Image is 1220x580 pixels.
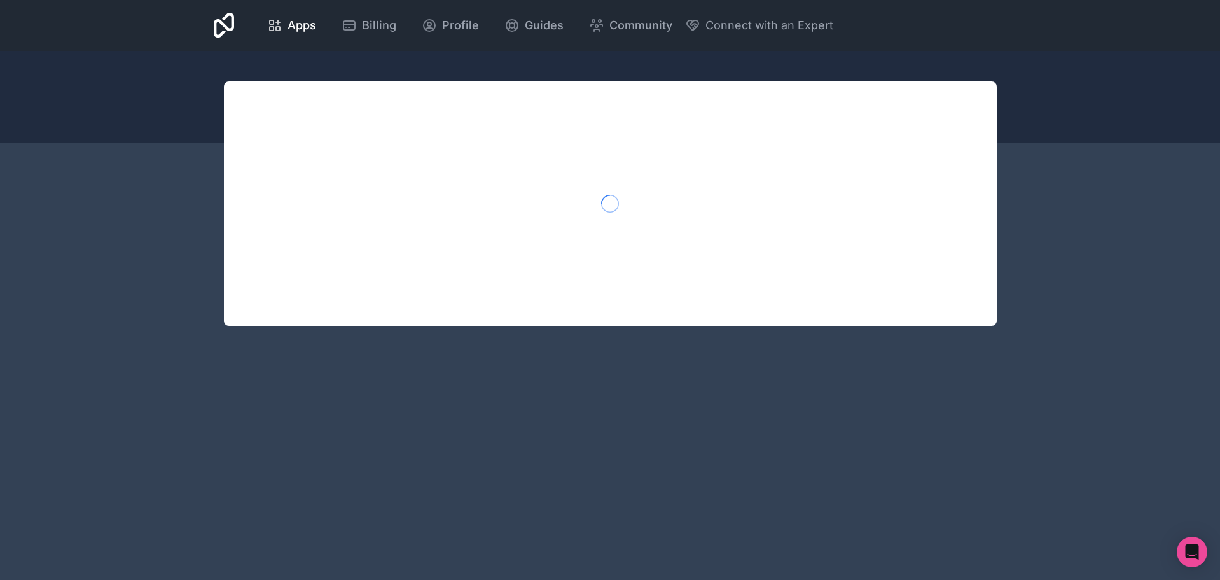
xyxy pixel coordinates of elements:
a: Profile [412,11,489,39]
a: Apps [257,11,326,39]
button: Connect with an Expert [685,17,833,34]
span: Apps [288,17,316,34]
a: Community [579,11,683,39]
span: Connect with an Expert [705,17,833,34]
div: Open Intercom Messenger [1177,537,1207,567]
span: Community [609,17,672,34]
span: Guides [525,17,564,34]
span: Billing [362,17,396,34]
a: Billing [331,11,406,39]
span: Profile [442,17,479,34]
a: Guides [494,11,574,39]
